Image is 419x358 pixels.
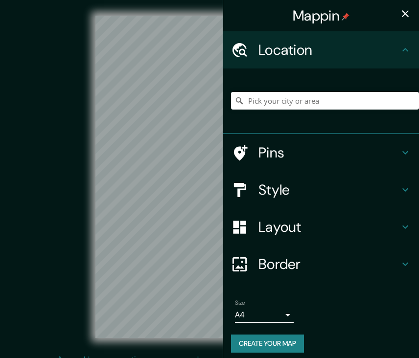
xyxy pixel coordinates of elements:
div: Style [223,171,419,208]
iframe: Help widget launcher [332,320,408,347]
h4: Layout [258,218,399,236]
div: Layout [223,208,419,246]
h4: Border [258,255,399,273]
div: Border [223,246,419,283]
canvas: Map [95,16,324,338]
h4: Style [258,181,399,199]
h4: Location [258,41,399,59]
label: Size [235,299,245,307]
img: pin-icon.png [342,13,349,21]
div: Pins [223,134,419,171]
input: Pick your city or area [231,92,419,110]
div: Location [223,31,419,68]
h4: Pins [258,144,399,161]
div: A4 [235,307,294,323]
h4: Mappin [293,7,349,24]
button: Create your map [231,335,304,353]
